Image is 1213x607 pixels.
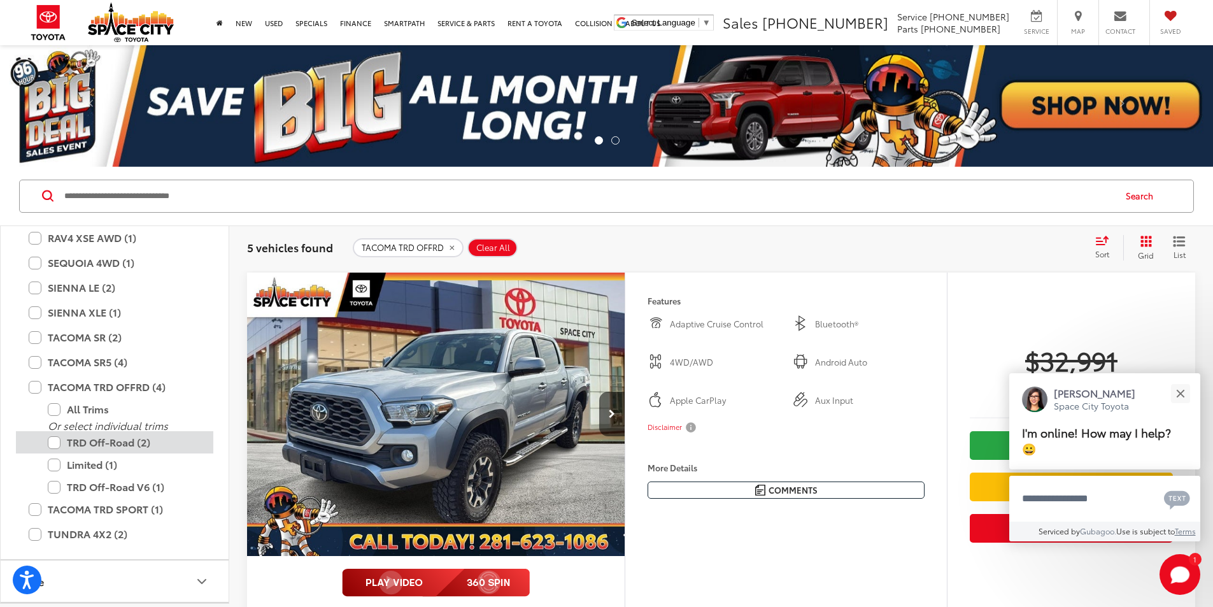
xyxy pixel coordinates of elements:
[755,485,765,496] img: Comments
[246,273,626,557] a: 2020 Toyota TACOMA TRD OFFRD TRD Off-Road V62020 Toyota TACOMA TRD OFFRD TRD Off-Road V62020 Toyo...
[648,463,925,472] h4: More Details
[29,376,201,398] label: TACOMA TRD OFFRD (4)
[670,394,779,407] span: Apple CarPlay
[897,22,918,35] span: Parts
[930,10,1009,23] span: [PHONE_NUMBER]
[1095,248,1109,259] span: Sort
[815,356,925,369] span: Android Auto
[648,414,699,441] button: Disclaimer
[970,514,1173,543] button: Get Price Now
[815,394,925,407] span: Aux Input
[29,351,201,373] label: TACOMA SR5 (4)
[353,238,464,257] button: remove TACOMA%20TRD%20OFFRD
[1193,556,1196,562] span: 1
[194,574,209,589] div: Price
[63,181,1114,211] input: Search by Make, Model, or Keyword
[29,326,201,348] label: TACOMA SR (2)
[29,276,201,299] label: SIENNA LE (2)
[1054,400,1135,412] p: Space City Toyota
[88,3,174,42] img: Space City Toyota
[632,18,711,27] a: Select Language​
[769,484,818,496] span: Comments
[1116,525,1175,536] span: Use is subject to
[29,227,201,249] label: RAV4 XSE AWD (1)
[48,453,201,476] label: Limited (1)
[29,523,201,545] label: TUNDRA 4X2 (2)
[246,273,626,557] img: 2020 Toyota TACOMA TRD OFFRD TRD Off-Road V6
[48,431,201,453] label: TRD Off-Road (2)
[921,22,1000,35] span: [PHONE_NUMBER]
[1009,476,1200,522] textarea: Type your message
[1039,525,1080,536] span: Serviced by
[342,569,530,597] img: full motion video
[897,10,927,23] span: Service
[648,422,682,432] span: Disclaimer
[29,498,201,520] label: TACOMA TRD SPORT (1)
[1114,180,1172,212] button: Search
[48,398,201,420] label: All Trims
[1123,235,1163,261] button: Grid View
[1105,27,1135,36] span: Contact
[362,243,444,253] span: TACOMA TRD OFFRD
[648,482,925,499] button: Comments
[1022,27,1051,36] span: Service
[648,296,925,305] h4: Features
[1163,235,1195,261] button: List View
[762,12,888,32] span: [PHONE_NUMBER]
[48,476,201,498] label: TRD Off-Road V6 (1)
[670,318,779,331] span: Adaptive Cruise Control
[1164,489,1190,510] svg: Text
[1009,373,1200,541] div: Close[PERSON_NAME]Space City ToyotaI'm online! How may I help? 😀Type your messageChat with SMSSen...
[48,418,168,432] i: Or select individual trims
[476,243,510,253] span: Clear All
[723,12,758,32] span: Sales
[599,392,625,436] button: Next image
[970,382,1173,395] span: [DATE] Price:
[1173,249,1186,260] span: List
[815,318,925,331] span: Bluetooth®
[1138,250,1154,261] span: Grid
[1022,424,1171,457] span: I'm online! How may I help? 😀
[1,561,230,602] button: PricePrice
[247,239,333,255] span: 5 vehicles found
[467,238,518,257] button: Clear All
[970,431,1173,460] a: Check Availability
[1054,386,1135,400] p: [PERSON_NAME]
[29,252,201,274] label: SEQUOIA 4WD (1)
[29,301,201,324] label: SIENNA XLE (1)
[1175,525,1196,536] a: Terms
[246,273,626,557] div: 2020 Toyota TACOMA TRD OFFRD TRD Off-Road V6 0
[970,344,1173,376] span: $32,991
[1089,235,1123,261] button: Select sort value
[1167,380,1194,407] button: Close
[1156,27,1184,36] span: Saved
[1064,27,1092,36] span: Map
[1160,554,1200,595] button: Toggle Chat Window
[632,18,695,27] span: Select Language
[1160,484,1194,513] button: Chat with SMS
[1160,554,1200,595] svg: Start Chat
[1080,525,1116,536] a: Gubagoo.
[670,356,779,369] span: 4WD/AWD
[970,473,1173,501] a: We'll Buy Your Car
[702,18,711,27] span: ▼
